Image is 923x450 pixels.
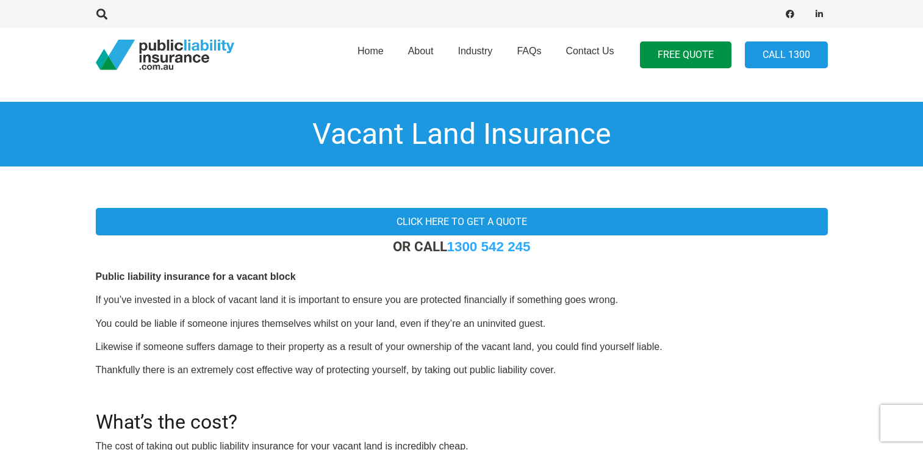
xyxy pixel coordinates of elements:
h2: What’s the cost? [96,396,828,434]
a: FAQs [505,24,553,86]
a: FREE QUOTE [640,41,731,69]
a: Industry [445,24,505,86]
a: Contact Us [553,24,626,86]
span: Contact Us [566,46,614,56]
a: Call 1300 [745,41,828,69]
a: About [396,24,446,86]
a: 1300 542 245 [447,239,531,254]
p: Likewise if someone suffers damage to their property as a result of your ownership of the vacant ... [96,340,828,354]
p: You could be liable if someone injures themselves whilst on your land, even if they’re an uninvit... [96,317,828,330]
span: About [408,46,434,56]
p: Thankfully there is an extremely cost effective way of protecting yourself, by taking out public ... [96,363,828,377]
a: Home [345,24,396,86]
a: Facebook [781,5,799,23]
span: FAQs [517,46,541,56]
span: Home [357,46,384,56]
a: pli_logotransparent [96,40,234,70]
a: Click here to get a quote [96,208,828,235]
a: Search [90,9,115,20]
b: Public liability insurance for a vacant block [96,271,296,282]
strong: OR CALL [393,238,531,254]
a: LinkedIn [811,5,828,23]
p: If you’ve invested in a block of vacant land it is important to ensure you are protected financia... [96,293,828,307]
span: Industry [458,46,492,56]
